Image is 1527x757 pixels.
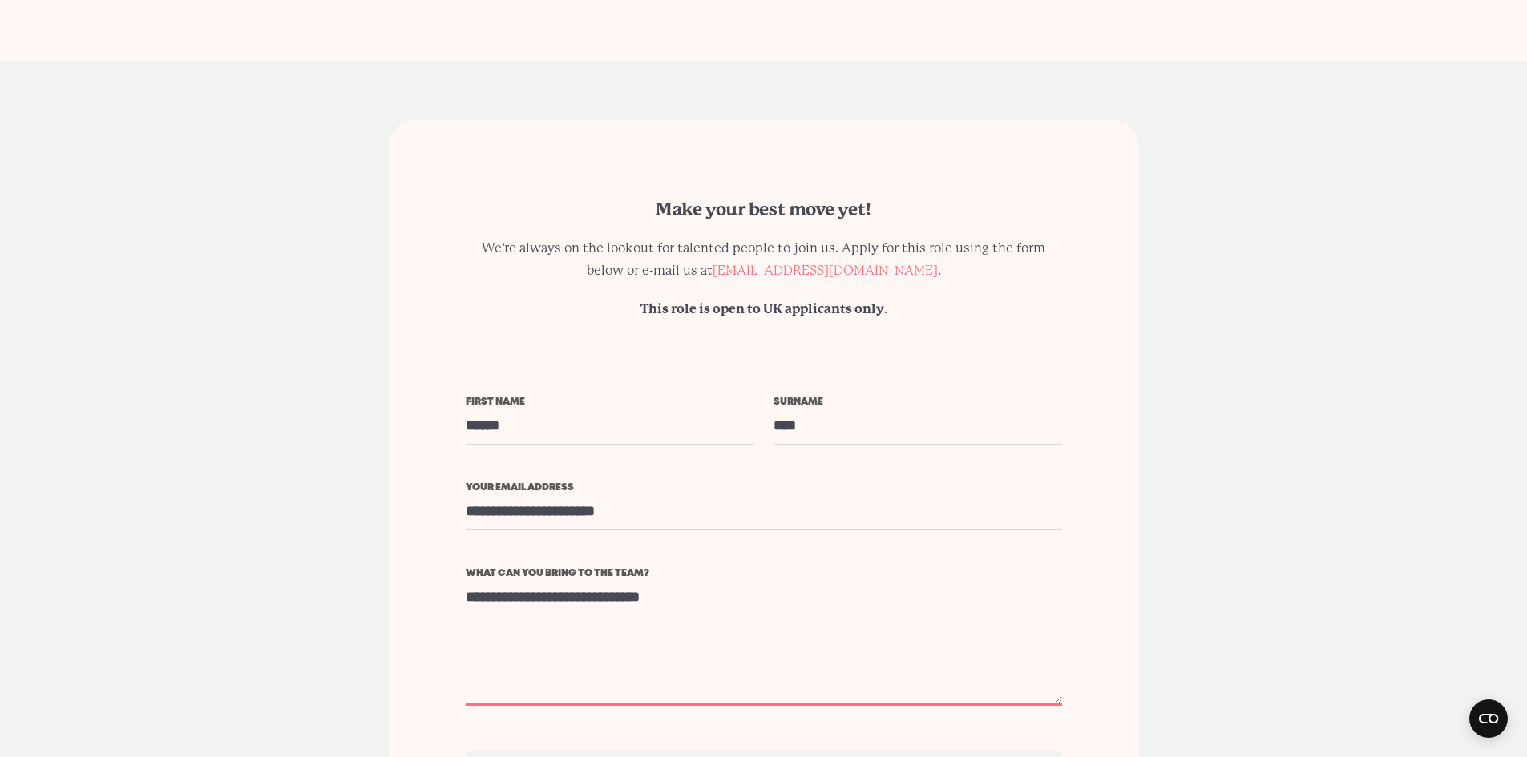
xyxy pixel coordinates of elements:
strong: This role is open to UK applicants only [640,301,884,316]
a: [EMAIL_ADDRESS][DOMAIN_NAME] [713,260,938,282]
h2: Make your best move yet! [466,197,1062,223]
p: . [466,298,1062,320]
label: What can you bring to the team? [466,569,1062,578]
button: Open CMP widget [1469,699,1508,738]
label: First name [466,397,754,407]
label: Surname [774,397,1062,407]
p: We’re always on the lookout for talented people to join us. Apply for this role using the form be... [466,237,1062,282]
label: Your email address [466,483,1062,493]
